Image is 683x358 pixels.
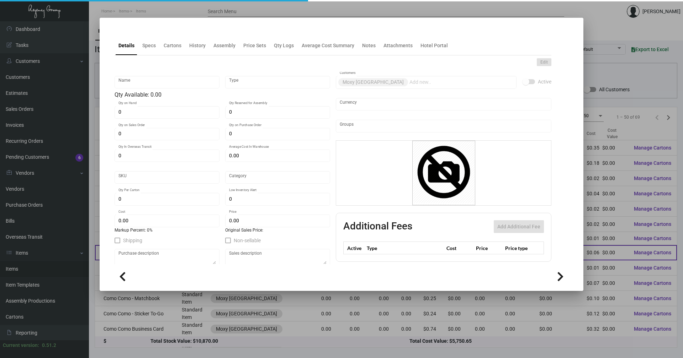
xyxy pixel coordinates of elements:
div: Attachments [383,42,413,49]
th: Type [365,242,445,254]
th: Price type [503,242,535,254]
h2: Additional Fees [343,220,412,233]
mat-chip: Moxy [GEOGRAPHIC_DATA] [338,78,408,86]
div: Specs [142,42,156,49]
div: Average Cost Summary [302,42,354,49]
input: Add new.. [340,123,548,129]
div: Current version: [3,342,39,349]
span: Non-sellable [234,236,261,245]
div: Details [118,42,134,49]
div: Price Sets [243,42,266,49]
div: Cartons [164,42,181,49]
button: Add Additional Fee [494,220,544,233]
span: Active [538,77,551,86]
input: Add new.. [409,80,513,85]
div: Assembly [213,42,235,49]
div: Qty Available: 0.00 [115,91,330,99]
th: Cost [445,242,474,254]
div: 0.51.2 [42,342,56,349]
span: Shipping [123,236,142,245]
div: Hotel Portal [420,42,448,49]
button: Edit [537,58,551,66]
th: Price [474,242,503,254]
div: History [189,42,206,49]
div: Qty Logs [274,42,294,49]
div: Notes [362,42,376,49]
th: Active [344,242,365,254]
span: Edit [540,59,548,65]
span: Add Additional Fee [497,224,540,229]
